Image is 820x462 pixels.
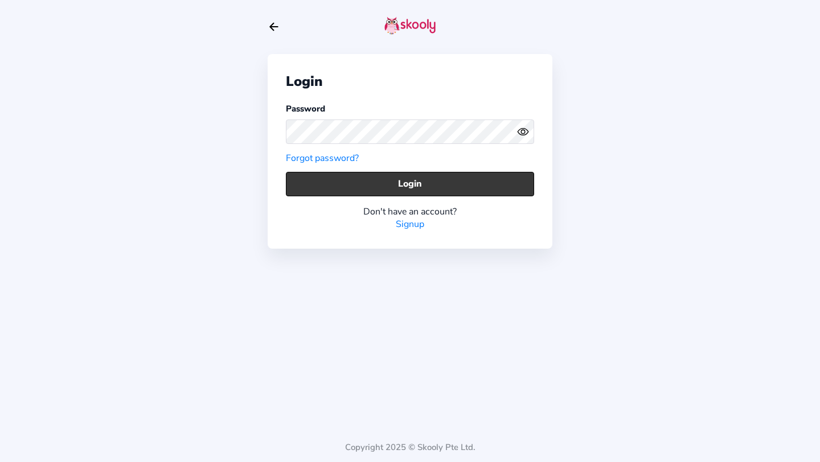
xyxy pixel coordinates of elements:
[517,126,529,138] ion-icon: eye outline
[396,218,424,230] a: Signup
[286,172,534,196] button: Login
[286,103,325,114] label: Password
[268,20,280,33] button: arrow back outline
[286,72,534,90] div: Login
[286,205,534,218] div: Don't have an account?
[286,152,359,164] a: Forgot password?
[384,16,436,35] img: skooly-logo.png
[517,126,534,138] button: eye outlineeye off outline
